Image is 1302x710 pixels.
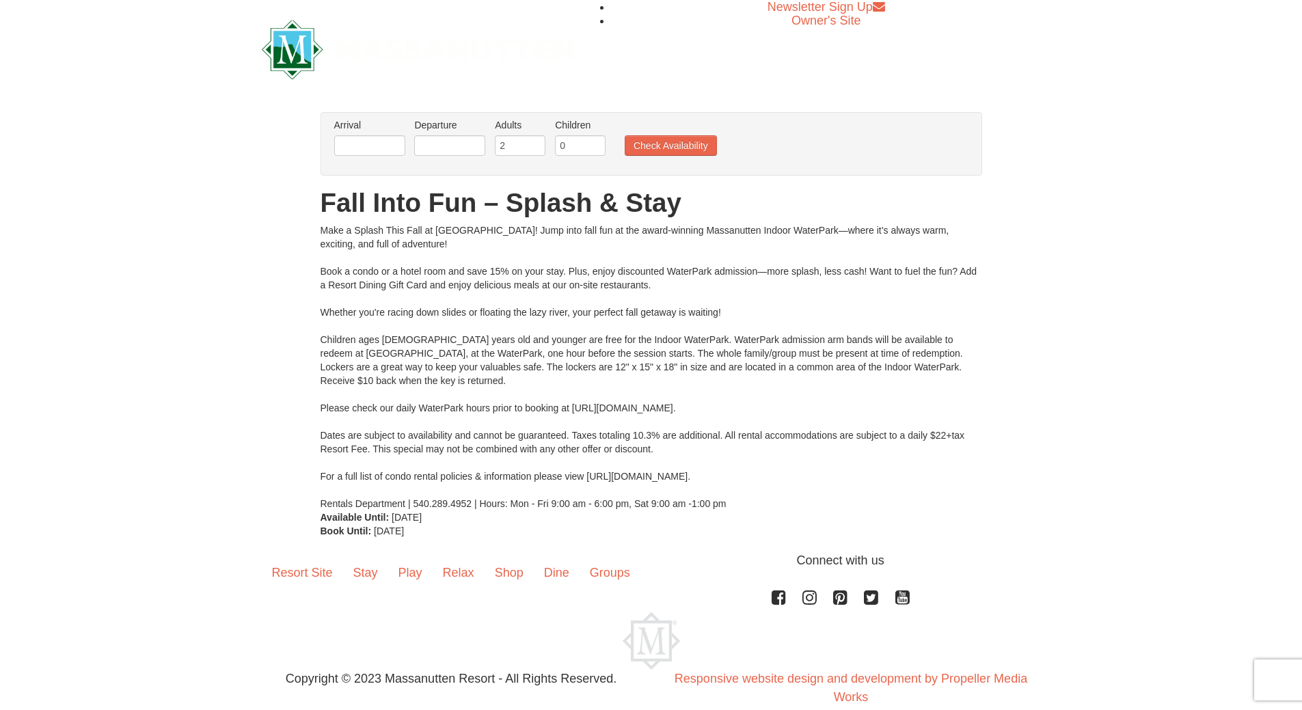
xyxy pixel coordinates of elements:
a: Massanutten Resort [262,31,575,64]
h1: Fall Into Fun – Splash & Stay [321,189,982,217]
a: Stay [343,551,388,594]
img: Massanutten Resort Logo [262,20,575,79]
a: Relax [433,551,485,594]
span: [DATE] [374,525,404,536]
a: Dine [534,551,580,594]
a: Shop [485,551,534,594]
a: Groups [580,551,640,594]
label: Children [555,118,606,132]
p: Connect with us [262,551,1041,570]
span: [DATE] [392,512,422,523]
p: Copyright © 2023 Massanutten Resort - All Rights Reserved. [252,670,651,688]
a: Owner's Site [791,14,860,27]
a: Resort Site [262,551,343,594]
strong: Book Until: [321,525,372,536]
label: Arrival [334,118,405,132]
div: Make a Splash This Fall at [GEOGRAPHIC_DATA]! Jump into fall fun at the award-winning Massanutten... [321,223,982,510]
label: Adults [495,118,545,132]
button: Check Availability [625,135,717,156]
a: Play [388,551,433,594]
label: Departure [414,118,485,132]
img: Massanutten Resort Logo [623,612,680,670]
strong: Available Until: [321,512,390,523]
a: Responsive website design and development by Propeller Media Works [675,672,1027,704]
